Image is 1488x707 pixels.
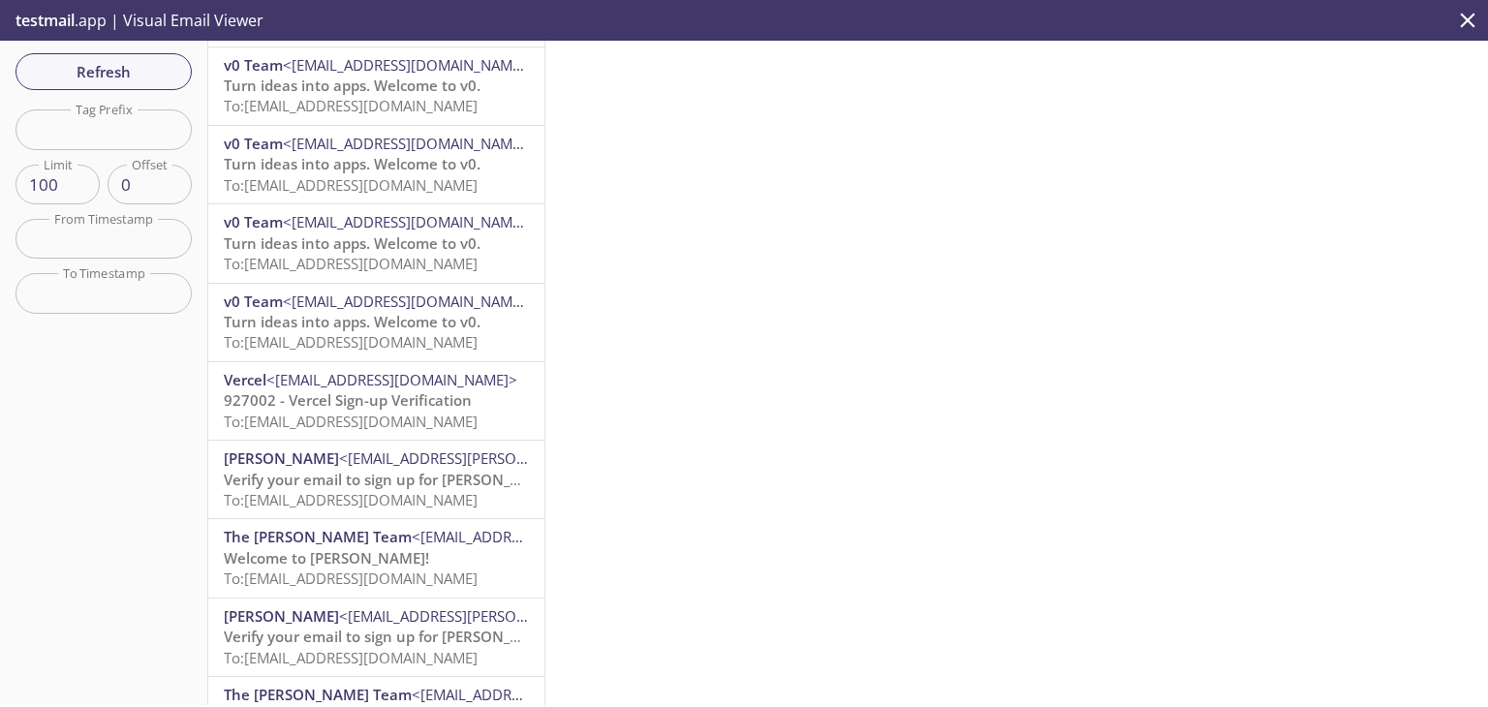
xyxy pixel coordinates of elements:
[224,76,480,95] span: Turn ideas into apps. Welcome to v0.
[208,519,544,597] div: The [PERSON_NAME] Team<[EMAIL_ADDRESS][PERSON_NAME]>Welcome to [PERSON_NAME]!To:[EMAIL_ADDRESS][D...
[15,53,192,90] button: Refresh
[224,470,561,489] span: Verify your email to sign up for [PERSON_NAME].
[283,212,534,231] span: <[EMAIL_ADDRESS][DOMAIN_NAME]>
[224,233,480,253] span: Turn ideas into apps. Welcome to v0.
[339,606,587,626] span: <[EMAIL_ADDRESS][PERSON_NAME]>
[266,370,517,389] span: <[EMAIL_ADDRESS][DOMAIN_NAME]>
[208,204,544,282] div: v0 Team<[EMAIL_ADDRESS][DOMAIN_NAME]>Turn ideas into apps. Welcome to v0.To:[EMAIL_ADDRESS][DOMAI...
[224,55,283,75] span: v0 Team
[31,59,176,84] span: Refresh
[224,212,283,231] span: v0 Team
[208,441,544,518] div: [PERSON_NAME]<[EMAIL_ADDRESS][PERSON_NAME]>Verify your email to sign up for [PERSON_NAME].To:[EMA...
[224,569,478,588] span: To: [EMAIL_ADDRESS][DOMAIN_NAME]
[15,10,75,31] span: testmail
[208,47,544,125] div: v0 Team<[EMAIL_ADDRESS][DOMAIN_NAME]>Turn ideas into apps. Welcome to v0.To:[EMAIL_ADDRESS][DOMAI...
[224,627,561,646] span: Verify your email to sign up for [PERSON_NAME].
[283,55,534,75] span: <[EMAIL_ADDRESS][DOMAIN_NAME]>
[208,599,544,676] div: [PERSON_NAME]<[EMAIL_ADDRESS][PERSON_NAME]>Verify your email to sign up for [PERSON_NAME].To:[EMA...
[208,284,544,361] div: v0 Team<[EMAIL_ADDRESS][DOMAIN_NAME]>Turn ideas into apps. Welcome to v0.To:[EMAIL_ADDRESS][DOMAI...
[208,362,544,440] div: Vercel<[EMAIL_ADDRESS][DOMAIN_NAME]>927002 - Vercel Sign-up VerificationTo:[EMAIL_ADDRESS][DOMAIN...
[224,154,480,173] span: Turn ideas into apps. Welcome to v0.
[224,96,478,115] span: To: [EMAIL_ADDRESS][DOMAIN_NAME]
[224,312,480,331] span: Turn ideas into apps. Welcome to v0.
[208,126,544,203] div: v0 Team<[EMAIL_ADDRESS][DOMAIN_NAME]>Turn ideas into apps. Welcome to v0.To:[EMAIL_ADDRESS][DOMAI...
[224,175,478,195] span: To: [EMAIL_ADDRESS][DOMAIN_NAME]
[224,134,283,153] span: v0 Team
[224,412,478,431] span: To: [EMAIL_ADDRESS][DOMAIN_NAME]
[224,648,478,667] span: To: [EMAIL_ADDRESS][DOMAIN_NAME]
[412,527,660,546] span: <[EMAIL_ADDRESS][PERSON_NAME]>
[224,390,472,410] span: 927002 - Vercel Sign-up Verification
[283,292,534,311] span: <[EMAIL_ADDRESS][DOMAIN_NAME]>
[224,606,339,626] span: [PERSON_NAME]
[224,490,478,509] span: To: [EMAIL_ADDRESS][DOMAIN_NAME]
[224,254,478,273] span: To: [EMAIL_ADDRESS][DOMAIN_NAME]
[283,134,534,153] span: <[EMAIL_ADDRESS][DOMAIN_NAME]>
[224,332,478,352] span: To: [EMAIL_ADDRESS][DOMAIN_NAME]
[339,448,587,468] span: <[EMAIL_ADDRESS][PERSON_NAME]>
[224,448,339,468] span: [PERSON_NAME]
[224,548,429,568] span: Welcome to [PERSON_NAME]!
[224,370,266,389] span: Vercel
[224,685,412,704] span: The [PERSON_NAME] Team
[224,527,412,546] span: The [PERSON_NAME] Team
[224,292,283,311] span: v0 Team
[412,685,660,704] span: <[EMAIL_ADDRESS][PERSON_NAME]>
